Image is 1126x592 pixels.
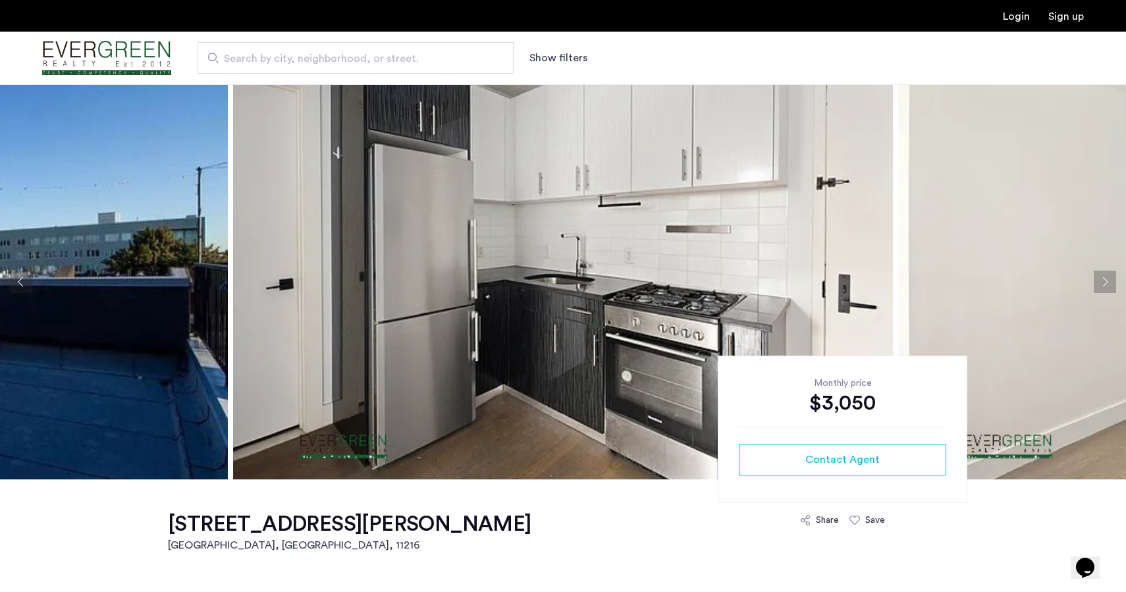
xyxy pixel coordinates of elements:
[233,84,893,479] img: apartment
[805,452,880,468] span: Contact Agent
[1094,271,1116,293] button: Next apartment
[739,377,946,390] div: Monthly price
[168,537,531,553] h2: [GEOGRAPHIC_DATA], [GEOGRAPHIC_DATA] , 11216
[739,390,946,416] div: $3,050
[224,51,477,67] span: Search by city, neighborhood, or street.
[10,271,32,293] button: Previous apartment
[42,34,171,83] img: logo
[168,511,531,553] a: [STREET_ADDRESS][PERSON_NAME][GEOGRAPHIC_DATA], [GEOGRAPHIC_DATA], 11216
[168,511,531,537] h1: [STREET_ADDRESS][PERSON_NAME]
[1071,539,1113,579] iframe: chat widget
[739,444,946,475] button: button
[1003,11,1030,22] a: Login
[865,514,885,527] div: Save
[198,42,514,74] input: Apartment Search
[42,34,171,83] a: Cazamio Logo
[1048,11,1084,22] a: Registration
[816,514,839,527] div: Share
[529,50,587,66] button: Show or hide filters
